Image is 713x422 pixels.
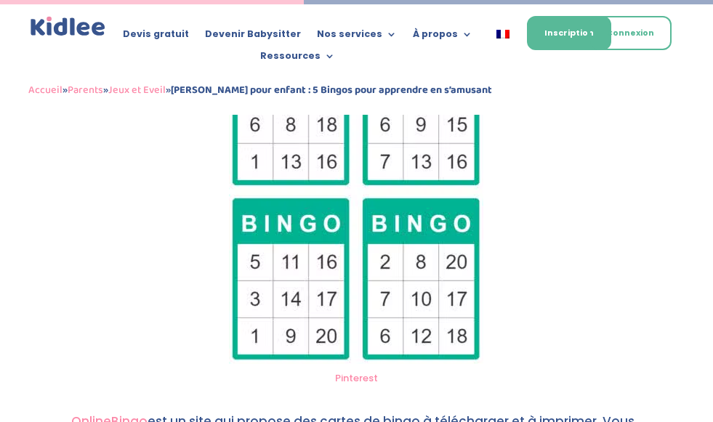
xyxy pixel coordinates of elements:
[496,30,509,38] img: Français
[68,81,103,99] a: Parents
[413,29,472,45] a: À propos
[260,51,335,67] a: Ressources
[28,81,492,99] span: » » »
[123,29,189,45] a: Devis gratuit
[589,16,672,50] a: Connexion
[28,15,107,38] a: Kidlee Logo
[335,371,378,385] a: Pinterest
[108,81,166,99] a: Jeux et Eveil
[229,20,483,364] img: bingo de 1 à 20 pour enfant
[205,29,301,45] a: Devenir Babysitter
[28,81,63,99] a: Accueil
[28,15,107,38] img: logo_kidlee_bleu
[171,81,492,99] strong: [PERSON_NAME] pour enfant : 5 Bingos pour apprendre en s’amusant
[527,16,611,50] a: Inscription
[317,29,397,45] a: Nos services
